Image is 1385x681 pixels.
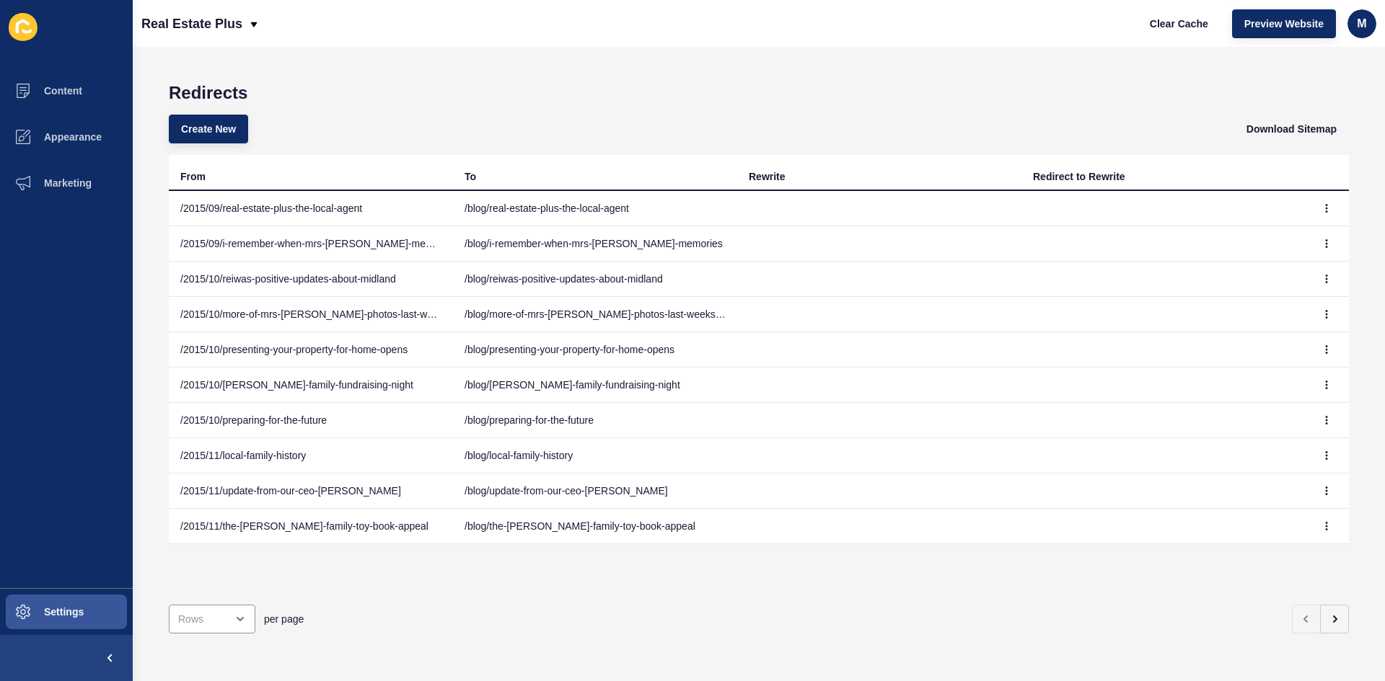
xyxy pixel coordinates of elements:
td: /blog/the-[PERSON_NAME]-family-toy-book-appeal [453,509,737,544]
td: /2015/11/update-from-our-ceo-[PERSON_NAME] [169,473,453,509]
button: Preview Website [1232,9,1336,38]
td: /2015/11/local-family-history [169,438,453,473]
span: Clear Cache [1150,17,1208,31]
td: /2015/10/reiwas-positive-updates-about-midland [169,262,453,297]
td: /2015/10/preparing-for-the-future [169,403,453,438]
h1: Redirects [169,83,1349,103]
td: /blog/update-from-our-ceo-[PERSON_NAME] [453,473,737,509]
button: Create New [169,115,248,143]
td: /2015/09/real-estate-plus-the-local-agent [169,191,453,226]
div: To [465,169,476,184]
div: Rewrite [749,169,786,184]
td: /2015/10/presenting-your-property-for-home-opens [169,332,453,368]
td: /2015/11/the-[PERSON_NAME]-family-toy-book-appeal [169,509,453,544]
button: Download Sitemap [1234,115,1349,143]
td: /2015/10/[PERSON_NAME]-family-fundraising-night [169,368,453,403]
p: Real Estate Plus [141,6,242,42]
span: Create New [181,122,236,136]
span: Preview Website [1244,17,1324,31]
span: Download Sitemap [1246,122,1337,136]
div: open menu [169,605,255,633]
td: /2015/09/i-remember-when-mrs-[PERSON_NAME]-memories [169,226,453,262]
button: Clear Cache [1138,9,1221,38]
div: Redirect to Rewrite [1033,169,1125,184]
div: From [180,169,206,184]
td: /blog/i-remember-when-mrs-[PERSON_NAME]-memories [453,226,737,262]
td: /blog/real-estate-plus-the-local-agent [453,191,737,226]
span: per page [264,612,304,626]
td: /blog/reiwas-positive-updates-about-midland [453,262,737,297]
td: /blog/[PERSON_NAME]-family-fundraising-night [453,368,737,403]
span: m [1357,17,1366,31]
td: /blog/presenting-your-property-for-home-opens [453,332,737,368]
td: /blog/local-family-history [453,438,737,473]
td: /blog/preparing-for-the-future [453,403,737,438]
td: /2015/10/more-of-mrs-[PERSON_NAME]-photos-last-weeks-adventures [169,297,453,332]
td: /blog/more-of-mrs-[PERSON_NAME]-photos-last-weeks-adventures [453,297,737,332]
